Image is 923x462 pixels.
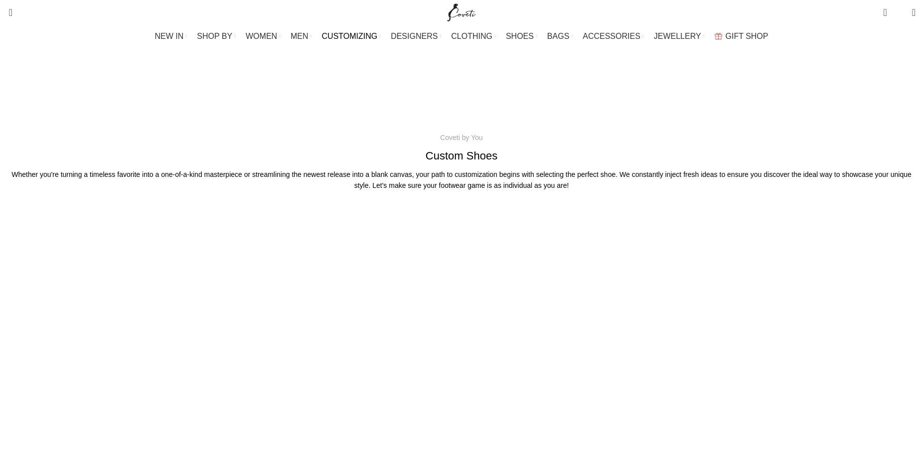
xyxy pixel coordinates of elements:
span: CLOTHING [451,31,492,41]
div: Main navigation [2,26,921,46]
a: SHOP BY [197,26,236,46]
span: Custom shoes Coveti by you handmade in [GEOGRAPHIC_DATA] [353,89,602,102]
span: DESIGNERS [391,31,438,41]
a: GIFT SHOP [715,26,769,46]
a: Search [2,2,12,22]
a: SHOES [506,26,537,46]
a: Site logo [445,7,478,16]
span: ACCESSORIES [583,31,640,41]
span: WOMEN [246,31,277,41]
a: DESIGNERS [391,26,441,46]
span: BAGS [547,31,569,41]
span: CUSTOMIZING [322,31,378,41]
span: SHOES [506,31,534,41]
span: 0 [884,5,892,12]
h4: Custom Shoes [426,149,497,164]
img: GiftBag [715,33,722,39]
span: JEWELLERY [654,31,701,41]
div: Whether you're turning a timeless favorite into a one-of-a-kind masterpiece or streamlining the n... [7,169,916,191]
span: 0 [897,10,904,17]
a: WOMEN [246,26,281,46]
a: MEN [291,26,311,46]
a: 0 [878,2,892,22]
a: JEWELLERY [654,26,705,46]
div: Coveti by You [440,132,483,143]
div: My Wishlist [895,2,905,22]
a: ACCESSORIES [583,26,644,46]
h1: Custom shoes Coveti by you handmade in [GEOGRAPHIC_DATA] [139,57,785,84]
span: SHOP BY [197,31,232,41]
span: NEW IN [155,31,184,41]
a: CUSTOMIZING [322,26,381,46]
a: CLOTHING [451,26,496,46]
a: BAGS [547,26,573,46]
a: Home [321,91,343,99]
a: NEW IN [155,26,187,46]
span: MEN [291,31,308,41]
span: GIFT SHOP [726,31,769,41]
